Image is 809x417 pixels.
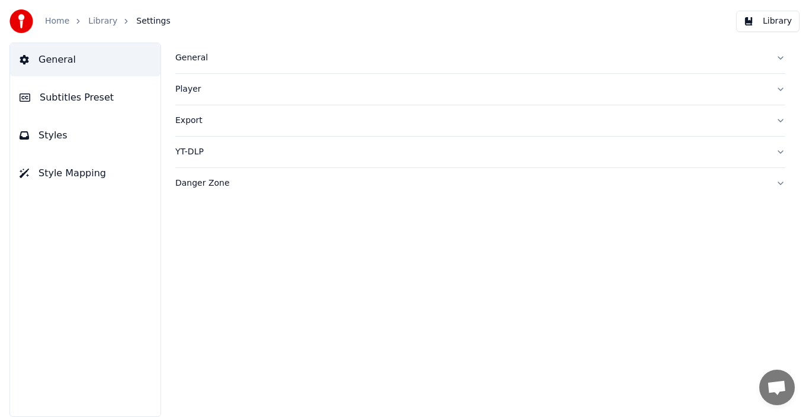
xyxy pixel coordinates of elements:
span: Style Mapping [38,166,106,180]
a: Library [88,15,117,27]
div: Danger Zone [175,177,766,189]
nav: breadcrumb [45,15,171,27]
button: General [175,43,785,73]
span: Settings [136,15,170,27]
div: Player [175,83,766,95]
button: Player [175,74,785,105]
button: Export [175,105,785,136]
a: Home [45,15,69,27]
button: General [10,43,160,76]
button: Subtitles Preset [10,81,160,114]
button: YT-DLP [175,137,785,167]
span: Subtitles Preset [40,90,114,105]
button: Library [736,11,800,32]
img: youka [9,9,33,33]
button: Style Mapping [10,157,160,190]
div: General [175,52,766,64]
span: Styles [38,128,68,143]
div: Open chat [759,370,795,405]
button: Styles [10,119,160,152]
div: Export [175,115,766,127]
div: YT-DLP [175,146,766,158]
span: General [38,53,76,67]
button: Danger Zone [175,168,785,199]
